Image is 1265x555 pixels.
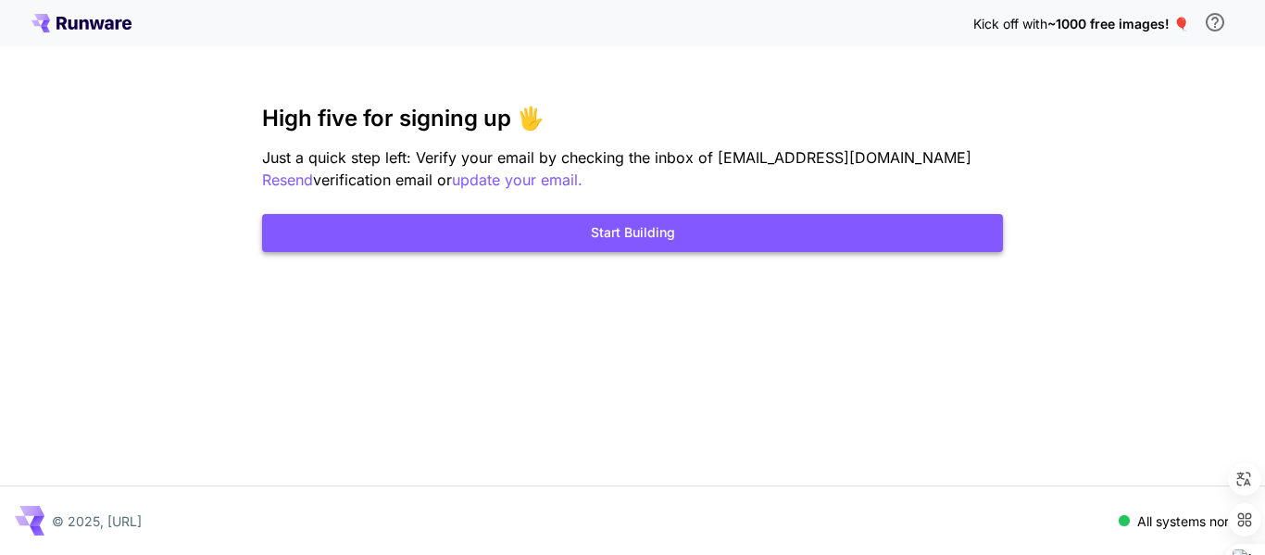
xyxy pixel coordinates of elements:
[262,148,971,167] span: Just a quick step left: Verify your email by checking the inbox of [EMAIL_ADDRESS][DOMAIN_NAME]
[52,511,142,531] p: © 2025, [URL]
[313,170,452,189] span: verification email or
[973,16,1047,32] span: Kick off with
[262,214,1003,252] button: Start Building
[262,169,313,192] button: Resend
[452,169,582,192] button: update your email.
[1196,4,1234,41] button: In order to qualify for free credit, you need to sign up with a business email address and click ...
[1047,16,1189,32] span: ~1000 free images! 🎈
[1137,511,1250,531] p: All systems normal
[262,106,1003,132] h3: High five for signing up 🖐️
